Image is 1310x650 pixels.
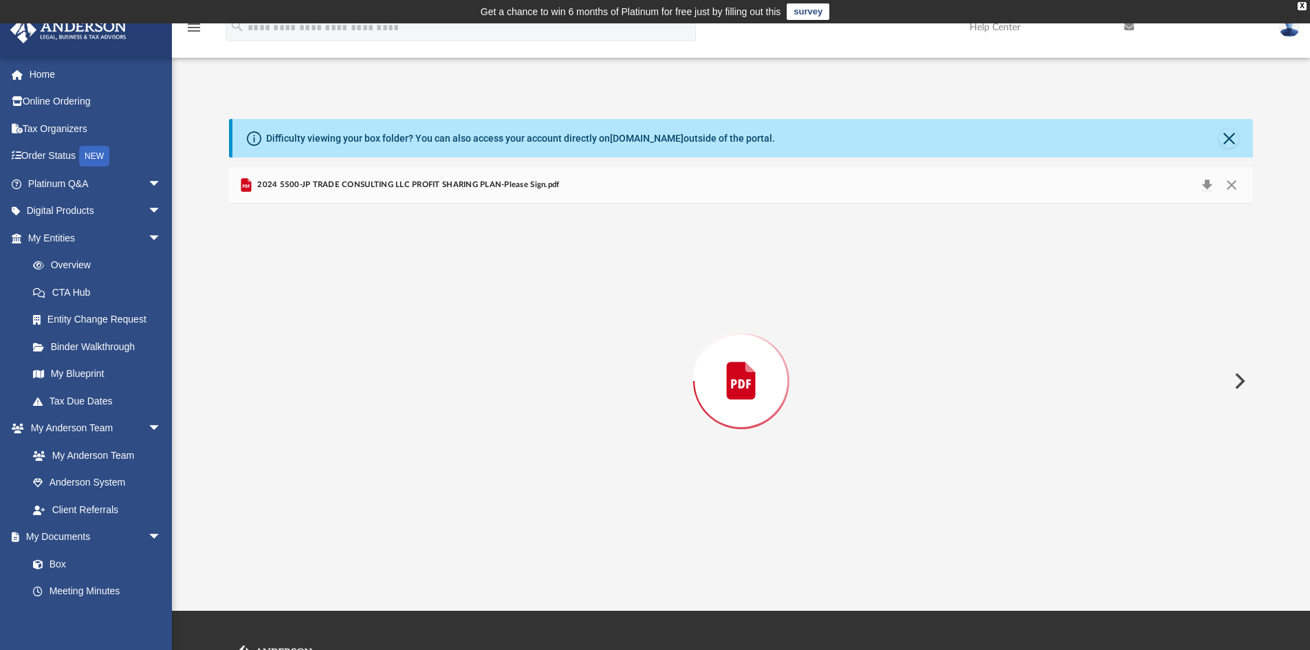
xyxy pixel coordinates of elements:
span: arrow_drop_down [148,523,175,552]
a: My Anderson Teamarrow_drop_down [10,415,175,442]
a: Anderson System [19,469,175,497]
a: Tax Organizers [10,115,182,142]
div: close [1298,2,1307,10]
div: Difficulty viewing your box folder? You can also access your account directly on outside of the p... [266,131,775,146]
i: menu [186,19,202,36]
a: Platinum Q&Aarrow_drop_down [10,170,182,197]
div: Preview [229,167,1254,559]
a: survey [787,3,829,20]
div: NEW [79,146,109,166]
i: search [230,19,245,34]
a: Meeting Minutes [19,578,175,605]
a: My Anderson Team [19,442,168,469]
a: My Blueprint [19,360,175,388]
button: Download [1194,175,1219,195]
button: Next File [1223,362,1254,400]
span: arrow_drop_down [148,224,175,252]
a: menu [186,26,202,36]
button: Close [1219,129,1238,148]
a: Entity Change Request [19,306,182,334]
a: My Documentsarrow_drop_down [10,523,175,551]
a: Overview [19,252,182,279]
a: Digital Productsarrow_drop_down [10,197,182,225]
a: Tax Due Dates [19,387,182,415]
button: Close [1219,175,1244,195]
div: Get a chance to win 6 months of Platinum for free just by filling out this [481,3,781,20]
a: Client Referrals [19,496,175,523]
a: Box [19,550,168,578]
a: [DOMAIN_NAME] [610,133,684,144]
span: arrow_drop_down [148,415,175,443]
span: arrow_drop_down [148,197,175,226]
span: 2024 5500-JP TRADE CONSULTING LLC PROFIT SHARING PLAN-Please Sign.pdf [254,179,560,191]
a: Binder Walkthrough [19,333,182,360]
a: CTA Hub [19,279,182,306]
a: Online Ordering [10,88,182,116]
img: User Pic [1279,17,1300,37]
a: Order StatusNEW [10,142,182,171]
a: My Entitiesarrow_drop_down [10,224,182,252]
a: Home [10,61,182,88]
span: arrow_drop_down [148,170,175,198]
img: Anderson Advisors Platinum Portal [6,17,131,43]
